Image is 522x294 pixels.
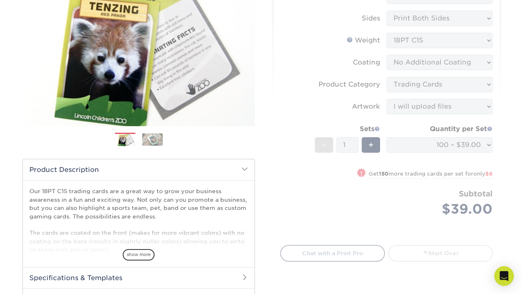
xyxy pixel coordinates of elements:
p: Our 18PT C1S trading cards are a great way to grow your business awareness in a fun and exciting ... [29,187,248,254]
span: show more [123,249,155,260]
img: Trading Cards 02 [142,133,163,146]
h2: Product Description [23,159,254,180]
a: Start Over [388,245,493,261]
a: Chat with a Print Pro [280,245,385,261]
img: Trading Cards 01 [115,133,135,147]
h2: Specifications & Templates [23,267,254,288]
div: Open Intercom Messenger [494,266,514,286]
